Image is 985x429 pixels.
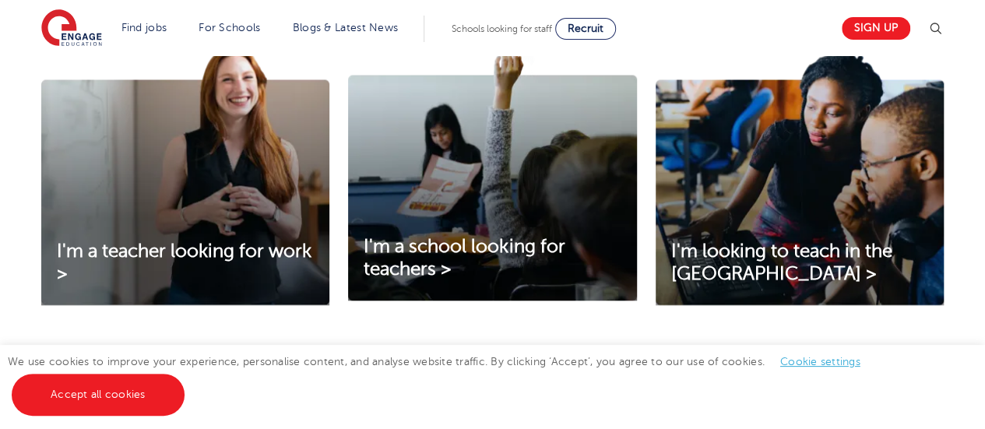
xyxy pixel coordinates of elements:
[8,356,876,400] span: We use cookies to improve your experience, personalise content, and analyse website traffic. By c...
[568,23,603,34] span: Recruit
[656,45,944,305] img: I'm looking to teach in the UK
[41,9,102,48] img: Engage Education
[348,236,636,281] a: I'm a school looking for teachers >
[348,45,636,301] img: I'm a school looking for teachers
[41,45,329,305] img: I'm a teacher looking for work
[656,241,944,286] a: I'm looking to teach in the [GEOGRAPHIC_DATA] >
[780,356,860,367] a: Cookie settings
[57,241,311,284] span: I'm a teacher looking for work >
[12,374,185,416] a: Accept all cookies
[41,241,329,286] a: I'm a teacher looking for work >
[121,22,167,33] a: Find jobs
[364,236,565,280] span: I'm a school looking for teachers >
[671,241,892,284] span: I'm looking to teach in the [GEOGRAPHIC_DATA] >
[555,18,616,40] a: Recruit
[452,23,552,34] span: Schools looking for staff
[842,17,910,40] a: Sign up
[293,22,399,33] a: Blogs & Latest News
[199,22,260,33] a: For Schools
